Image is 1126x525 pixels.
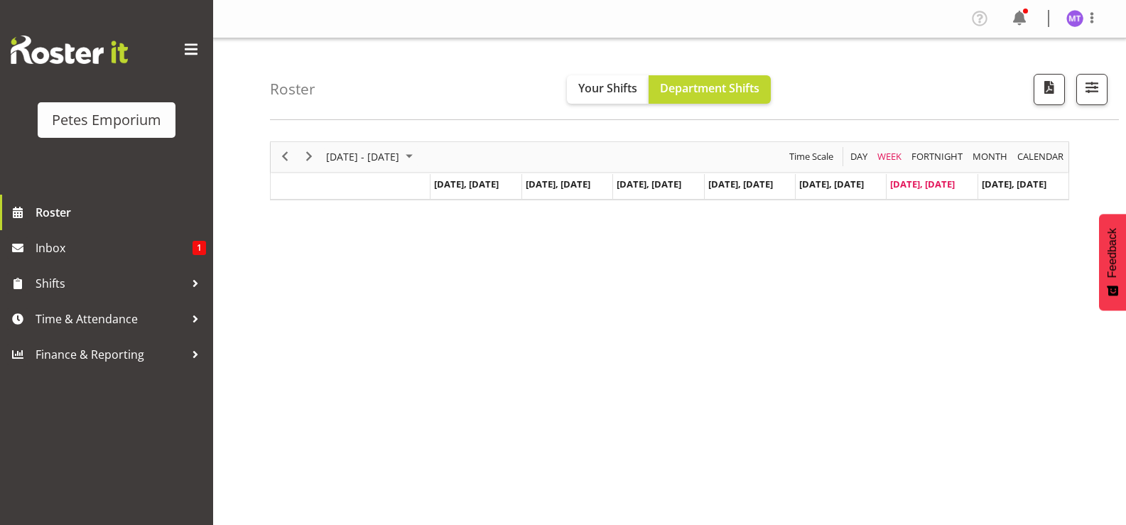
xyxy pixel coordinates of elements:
[36,202,206,223] span: Roster
[982,178,1046,190] span: [DATE], [DATE]
[300,148,319,166] button: Next
[787,148,836,166] button: Time Scale
[578,80,637,96] span: Your Shifts
[799,178,864,190] span: [DATE], [DATE]
[849,148,869,166] span: Day
[890,178,955,190] span: [DATE], [DATE]
[11,36,128,64] img: Rosterit website logo
[434,178,499,190] span: [DATE], [DATE]
[1066,10,1083,27] img: mya-taupawa-birkhead5814.jpg
[708,178,773,190] span: [DATE], [DATE]
[324,148,419,166] button: August 2025
[1099,214,1126,310] button: Feedback - Show survey
[910,148,964,166] span: Fortnight
[649,75,771,104] button: Department Shifts
[876,148,903,166] span: Week
[36,273,185,294] span: Shifts
[273,142,297,172] div: previous period
[1034,74,1065,105] button: Download a PDF of the roster according to the set date range.
[567,75,649,104] button: Your Shifts
[788,148,835,166] span: Time Scale
[1076,74,1108,105] button: Filter Shifts
[526,178,590,190] span: [DATE], [DATE]
[325,148,401,166] span: [DATE] - [DATE]
[1016,148,1065,166] span: calendar
[36,237,193,259] span: Inbox
[297,142,321,172] div: next period
[193,241,206,255] span: 1
[270,81,315,97] h4: Roster
[875,148,904,166] button: Timeline Week
[909,148,965,166] button: Fortnight
[971,148,1009,166] span: Month
[1106,228,1119,278] span: Feedback
[270,141,1069,200] div: Timeline Week of August 23, 2025
[36,344,185,365] span: Finance & Reporting
[276,148,295,166] button: Previous
[970,148,1010,166] button: Timeline Month
[1015,148,1066,166] button: Month
[848,148,870,166] button: Timeline Day
[321,142,421,172] div: August 18 - 24, 2025
[617,178,681,190] span: [DATE], [DATE]
[36,308,185,330] span: Time & Attendance
[52,109,161,131] div: Petes Emporium
[660,80,759,96] span: Department Shifts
